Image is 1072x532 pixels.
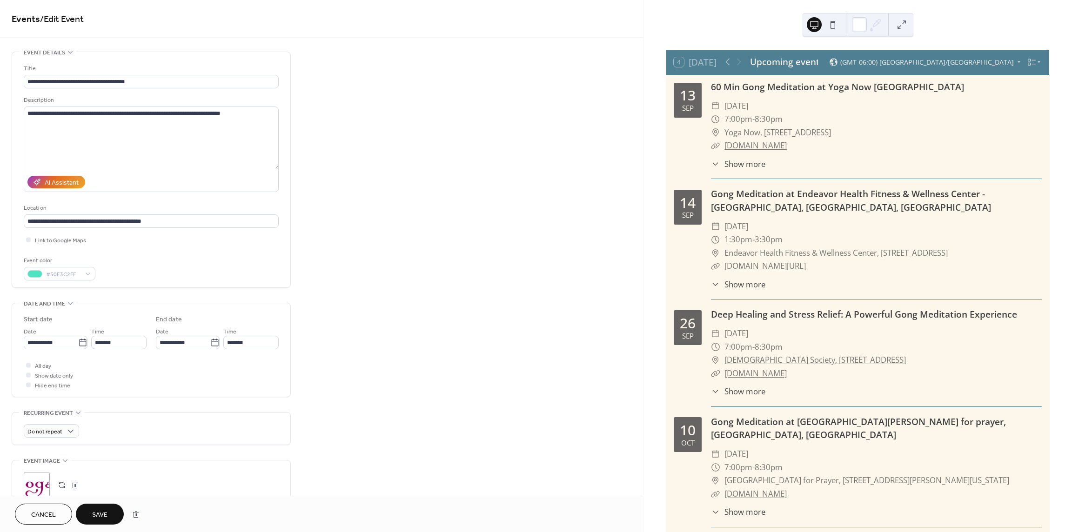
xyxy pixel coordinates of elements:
[24,315,53,325] div: Start date
[24,408,73,418] span: Recurring event
[724,140,787,151] a: [DOMAIN_NAME]
[752,113,755,126] span: -
[24,48,65,58] span: Event details
[76,504,124,525] button: Save
[24,95,277,105] div: Description
[92,510,107,520] span: Save
[752,461,755,474] span: -
[711,100,720,113] div: ​
[681,439,695,446] div: Oct
[711,113,720,126] div: ​
[724,447,748,461] span: [DATE]
[682,212,694,219] div: Sep
[724,327,748,340] span: [DATE]
[27,176,85,188] button: AI Assistant
[680,423,696,437] div: 10
[724,506,765,518] span: Show more
[40,10,84,28] span: / Edit Event
[711,139,720,153] div: ​
[711,187,991,213] a: Gong Meditation at Endeavor Health Fitness & Wellness Center - [GEOGRAPHIC_DATA], [GEOGRAPHIC_DAT...
[724,260,806,271] a: [DOMAIN_NAME][URL]
[711,447,720,461] div: ​
[680,196,696,210] div: 14
[724,488,787,499] a: [DOMAIN_NAME]
[91,327,104,337] span: Time
[755,340,783,354] span: 8:30pm
[755,113,783,126] span: 8:30pm
[711,415,1006,441] a: Gong Meditation at [GEOGRAPHIC_DATA][PERSON_NAME] for prayer, [GEOGRAPHIC_DATA], [GEOGRAPHIC_DATA]
[755,461,783,474] span: 8:30pm
[724,386,765,397] span: Show more
[724,233,752,246] span: 1:30pm
[724,368,787,379] a: [DOMAIN_NAME]
[680,88,696,102] div: 13
[35,236,86,246] span: Link to Google Maps
[724,100,748,113] span: [DATE]
[24,456,60,466] span: Event image
[12,10,40,28] a: Events
[711,220,720,233] div: ​
[711,487,720,501] div: ​
[711,233,720,246] div: ​
[711,386,765,397] button: ​Show more
[15,504,72,525] button: Cancel
[156,315,182,325] div: End date
[711,126,720,140] div: ​
[724,353,906,367] a: [DEMOGRAPHIC_DATA] Society, [STREET_ADDRESS]
[156,327,168,337] span: Date
[35,361,51,371] span: All day
[24,299,65,309] span: Date and time
[724,279,765,290] span: Show more
[35,381,70,391] span: Hide end time
[840,59,1014,66] span: (GMT-06:00) [GEOGRAPHIC_DATA]/[GEOGRAPHIC_DATA]
[24,327,36,337] span: Date
[711,259,720,273] div: ​
[711,308,1017,320] a: Deep Healing and Stress Relief: A Powerful Gong Meditation Experience
[724,113,752,126] span: 7:00pm
[711,340,720,354] div: ​
[711,279,765,290] button: ​Show more
[711,279,720,290] div: ​
[711,246,720,260] div: ​
[711,386,720,397] div: ​
[755,233,783,246] span: 3:30pm
[711,158,765,170] button: ​Show more
[711,80,964,93] a: 60 Min Gong Meditation at Yoga Now [GEOGRAPHIC_DATA]
[24,472,50,498] div: ;
[724,220,748,233] span: [DATE]
[24,203,277,213] div: Location
[724,340,752,354] span: 7:00pm
[724,126,831,140] span: Yoga Now, [STREET_ADDRESS]
[711,474,720,487] div: ​
[752,233,755,246] span: -
[45,178,79,188] div: AI Assistant
[711,506,720,518] div: ​
[24,64,277,73] div: Title
[27,426,62,437] span: Do not repeat
[46,270,80,279] span: #50E3C2FF
[24,256,94,266] div: Event color
[223,327,236,337] span: Time
[711,353,720,367] div: ​
[752,340,755,354] span: -
[682,105,694,112] div: Sep
[711,327,720,340] div: ​
[750,55,818,69] div: Upcoming events
[711,158,720,170] div: ​
[724,474,1009,487] span: [GEOGRAPHIC_DATA] for Prayer, [STREET_ADDRESS][PERSON_NAME][US_STATE]
[724,461,752,474] span: 7:00pm
[35,371,73,381] span: Show date only
[724,246,948,260] span: Endeavor Health Fitness & Wellness Center, [STREET_ADDRESS]
[711,506,765,518] button: ​Show more
[680,316,696,330] div: 26
[711,461,720,474] div: ​
[682,332,694,339] div: Sep
[31,510,56,520] span: Cancel
[711,367,720,380] div: ​
[724,158,765,170] span: Show more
